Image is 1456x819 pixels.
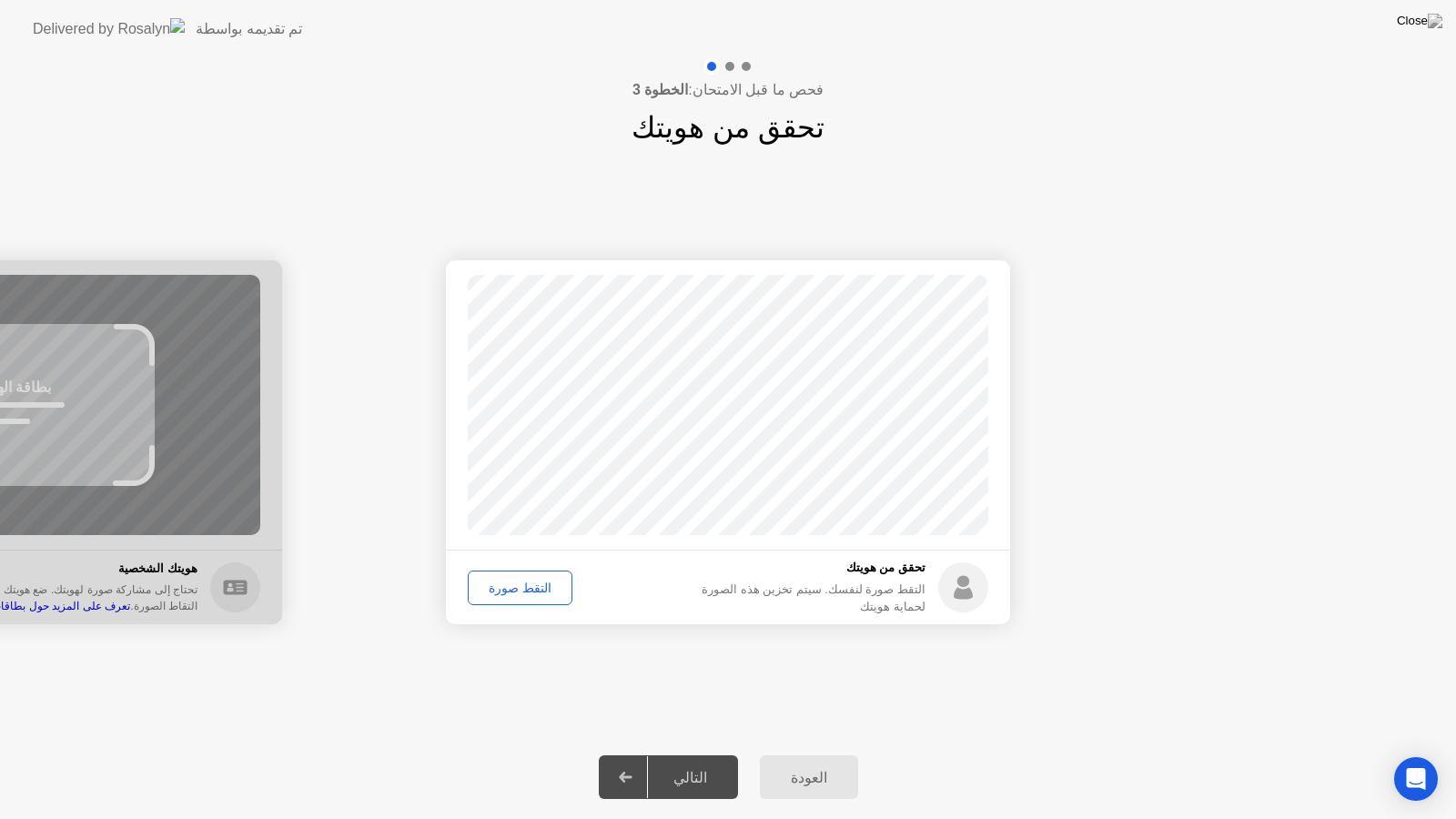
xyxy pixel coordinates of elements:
[599,755,738,799] button: التالي
[632,106,824,149] h1: تحقق من هويتك
[468,571,572,605] button: التقط صورة
[196,18,302,40] div: تم تقديمه بواسطة
[765,769,853,786] div: العودة
[1397,14,1442,28] img: Close
[632,79,824,101] h4: فحص ما قبل الامتحان:
[33,18,185,39] img: Delivered by Rosalyn
[1394,757,1438,801] div: Open Intercom Messenger
[760,755,858,799] button: العودة
[682,559,925,577] h5: تحقق من هويتك
[474,581,566,595] div: التقط صورة
[648,769,733,786] div: التالي
[632,82,688,97] b: الخطوة 3
[682,581,925,615] div: التقط صورة لنفسك. سيتم تخزين هذه الصورة لحماية هويتك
